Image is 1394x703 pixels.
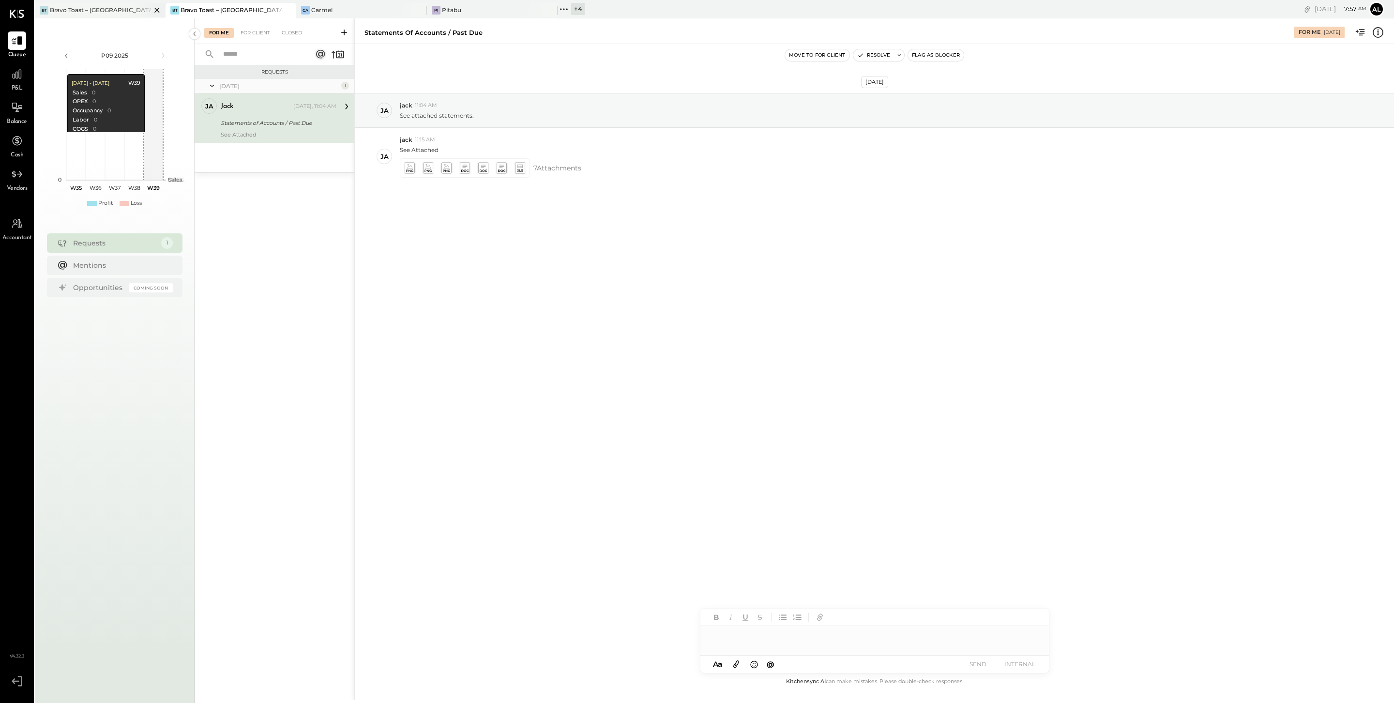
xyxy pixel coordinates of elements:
p: See attached statements. [400,111,474,120]
div: ja [205,102,213,111]
div: 1 [161,237,173,249]
div: For Me [1299,29,1320,36]
div: Opportunities [73,283,124,292]
a: P&L [0,65,33,93]
div: Mentions [73,260,168,270]
span: 11:15 AM [415,136,435,144]
div: Requests [73,238,156,248]
a: Cash [0,132,33,160]
button: Move to for client [785,49,849,61]
div: OPEX [72,98,87,106]
span: a [718,659,722,669]
div: [DATE] [219,82,339,90]
div: [DATE] [1315,4,1366,14]
div: W39 [128,79,140,87]
div: copy link [1303,4,1312,14]
div: 0 [92,125,96,133]
button: Underline [739,611,752,624]
div: Labor [72,116,89,124]
div: Ca [301,6,310,15]
button: Bold [710,611,723,624]
div: BT [170,6,179,15]
div: ja [380,152,389,161]
div: Closed [277,28,307,38]
text: W36 [89,184,101,191]
span: Accountant [2,234,32,243]
div: Loss [131,199,142,207]
text: 0 [58,176,61,183]
a: Accountant [0,214,33,243]
div: Pi [432,6,440,15]
div: + 4 [571,3,585,15]
div: Requests [199,69,349,76]
button: SEND [959,657,998,671]
div: 1 [341,82,349,90]
text: W39 [147,184,160,191]
text: W37 [109,184,121,191]
text: W38 [128,184,140,191]
div: Sales [72,89,87,97]
button: Ordered List [791,611,803,624]
span: Balance [7,118,27,126]
button: Unordered List [776,611,789,624]
button: Aa [710,659,726,670]
p: See Attached [400,146,439,154]
text: Sales [168,176,182,183]
span: Cash [11,151,23,160]
span: jack [400,136,412,144]
span: Vendors [7,184,28,193]
div: Statements of Accounts / Past Due [364,28,483,37]
button: Resolve [853,49,894,61]
button: Flag as Blocker [908,49,964,61]
button: INTERNAL [1000,657,1039,671]
span: jack [400,101,412,109]
button: Strikethrough [754,611,766,624]
div: 0 [93,116,97,124]
div: 0 [92,98,95,106]
div: jack [221,102,233,111]
div: Pitabu [442,6,461,14]
div: For Me [204,28,234,38]
div: For Client [236,28,275,38]
span: 11:04 AM [415,102,437,109]
button: @ [764,658,777,670]
div: Statements of Accounts / Past Due [221,118,333,128]
a: Vendors [0,165,33,193]
div: Occupancy [72,107,102,115]
div: ja [380,106,389,115]
div: Bravo Toast – [GEOGRAPHIC_DATA] [50,6,151,14]
span: P&L [12,84,23,93]
button: Add URL [814,611,826,624]
div: 0 [91,89,95,97]
button: Al [1369,1,1384,17]
div: Coming Soon [129,283,173,292]
div: Profit [98,199,113,207]
span: Queue [8,51,26,60]
div: See Attached [221,131,336,138]
span: @ [767,659,774,669]
div: COGS [72,125,88,133]
div: Carmel [311,6,333,14]
text: W35 [70,184,82,191]
div: [DATE], 11:04 AM [293,103,336,110]
button: Italic [725,611,737,624]
div: P09 2025 [74,51,156,60]
div: Bravo Toast – [GEOGRAPHIC_DATA] [181,6,282,14]
a: Balance [0,98,33,126]
div: [DATE] [1324,29,1340,36]
div: [DATE] - [DATE] [71,80,109,87]
div: BT [40,6,48,15]
a: Queue [0,31,33,60]
span: 7 Attachment s [533,158,581,178]
div: [DATE] [861,76,888,88]
div: 0 [107,107,110,115]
